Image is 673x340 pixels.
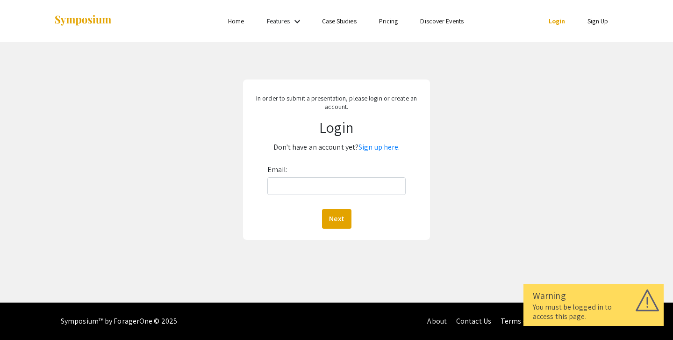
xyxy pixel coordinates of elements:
a: Home [228,17,244,25]
a: Sign Up [587,17,608,25]
img: Symposium by ForagerOne [54,14,112,27]
div: Symposium™ by ForagerOne © 2025 [61,303,177,340]
label: Email: [267,162,288,177]
a: Contact Us [456,316,491,326]
button: Next [322,209,351,229]
p: Don't have an account yet? [250,140,423,155]
a: Case Studies [322,17,357,25]
a: Sign up here. [358,142,400,152]
a: Discover Events [420,17,464,25]
div: You must be logged in to access this page. [533,303,654,321]
h1: Login [250,118,423,136]
div: Warning [533,289,654,303]
mat-icon: Expand Features list [292,16,303,27]
a: About [427,316,447,326]
a: Terms of Service [501,316,554,326]
a: Login [549,17,566,25]
p: In order to submit a presentation, please login or create an account. [250,94,423,111]
a: Features [267,17,290,25]
a: Pricing [379,17,398,25]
